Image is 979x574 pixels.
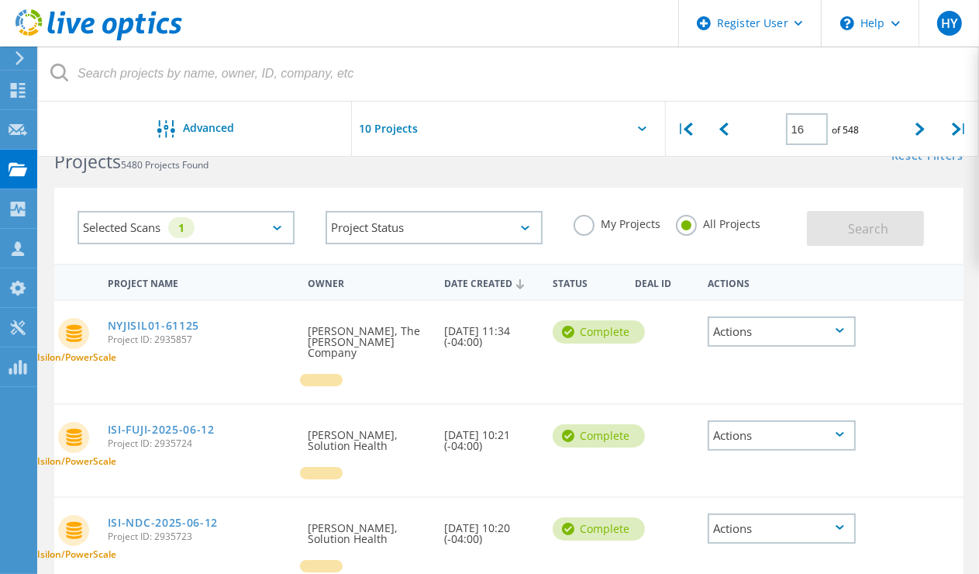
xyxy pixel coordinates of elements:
[848,220,888,237] span: Search
[300,498,436,560] div: [PERSON_NAME], Solution Health
[700,268,864,296] div: Actions
[708,420,856,451] div: Actions
[436,268,546,297] div: Date Created
[553,424,645,448] div: Complete
[326,211,543,244] div: Project Status
[436,301,546,363] div: [DATE] 11:34 (-04:00)
[708,513,856,544] div: Actions
[545,268,627,296] div: Status
[708,316,856,347] div: Actions
[108,532,292,541] span: Project ID: 2935723
[939,102,979,157] div: |
[891,150,963,164] a: Reset Filters
[436,405,546,467] div: [DATE] 10:21 (-04:00)
[574,215,660,230] label: My Projects
[807,211,924,246] button: Search
[37,550,116,559] span: Isilon/PowerScale
[553,320,645,344] div: Complete
[78,211,295,244] div: Selected Scans
[108,320,200,331] a: NYJISIL01-61125
[108,517,219,528] a: ISI-NDC-2025-06-12
[54,149,121,174] b: Projects
[183,123,234,133] span: Advanced
[168,217,195,238] div: 1
[941,17,957,29] span: HY
[676,215,760,230] label: All Projects
[627,268,700,296] div: Deal Id
[108,439,292,448] span: Project ID: 2935724
[37,457,116,466] span: Isilon/PowerScale
[666,102,705,157] div: |
[100,268,300,296] div: Project Name
[300,405,436,467] div: [PERSON_NAME], Solution Health
[121,158,209,171] span: 5480 Projects Found
[37,353,116,362] span: Isilon/PowerScale
[553,517,645,541] div: Complete
[108,335,292,344] span: Project ID: 2935857
[840,16,854,30] svg: \n
[832,123,859,137] span: of 548
[300,268,436,296] div: Owner
[300,301,436,374] div: [PERSON_NAME], The [PERSON_NAME] Company
[108,424,215,435] a: ISI-FUJI-2025-06-12
[16,33,182,43] a: Live Optics Dashboard
[436,498,546,560] div: [DATE] 10:20 (-04:00)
